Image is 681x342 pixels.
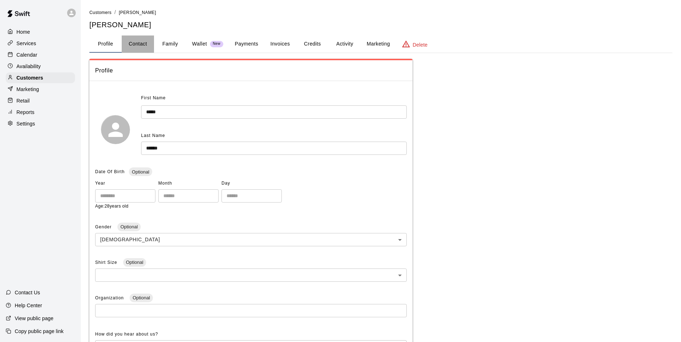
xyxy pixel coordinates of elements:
[141,133,165,138] span: Last Name
[95,295,125,300] span: Organization
[95,224,113,229] span: Gender
[141,92,166,104] span: First Name
[6,61,75,72] a: Availability
[17,86,39,93] p: Marketing
[6,38,75,49] a: Services
[210,42,223,46] span: New
[6,107,75,118] a: Reports
[413,41,428,48] p: Delete
[95,332,158,337] span: How did you hear about us?
[95,260,119,265] span: Shirt Size
[6,118,75,129] a: Settings
[229,35,264,53] button: Payments
[123,260,146,265] span: Optional
[95,204,129,209] span: Age: 28 years old
[6,95,75,106] a: Retail
[89,20,672,30] h5: [PERSON_NAME]
[89,35,672,53] div: basic tabs example
[6,72,75,83] a: Customers
[95,169,125,174] span: Date Of Birth
[6,49,75,60] a: Calendar
[17,51,37,58] p: Calendar
[221,178,282,189] span: Day
[130,295,153,300] span: Optional
[17,97,30,104] p: Retail
[192,40,207,48] p: Wallet
[17,109,34,116] p: Reports
[115,9,116,16] li: /
[17,63,41,70] p: Availability
[95,66,407,75] span: Profile
[158,178,219,189] span: Month
[17,28,30,35] p: Home
[264,35,296,53] button: Invoices
[17,120,35,127] p: Settings
[95,233,407,246] div: [DEMOGRAPHIC_DATA]
[17,40,36,47] p: Services
[361,35,396,53] button: Marketing
[328,35,361,53] button: Activity
[89,9,672,16] nav: breadcrumb
[89,10,112,15] span: Customers
[117,224,140,229] span: Optional
[17,74,43,81] p: Customers
[89,9,112,15] a: Customers
[119,10,156,15] span: [PERSON_NAME]
[15,328,64,335] p: Copy public page link
[129,169,152,175] span: Optional
[15,302,42,309] p: Help Center
[296,35,328,53] button: Credits
[154,35,186,53] button: Family
[15,289,40,296] p: Contact Us
[122,35,154,53] button: Contact
[89,35,122,53] button: Profile
[95,178,155,189] span: Year
[6,27,75,37] a: Home
[6,84,75,95] a: Marketing
[15,315,53,322] p: View public page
